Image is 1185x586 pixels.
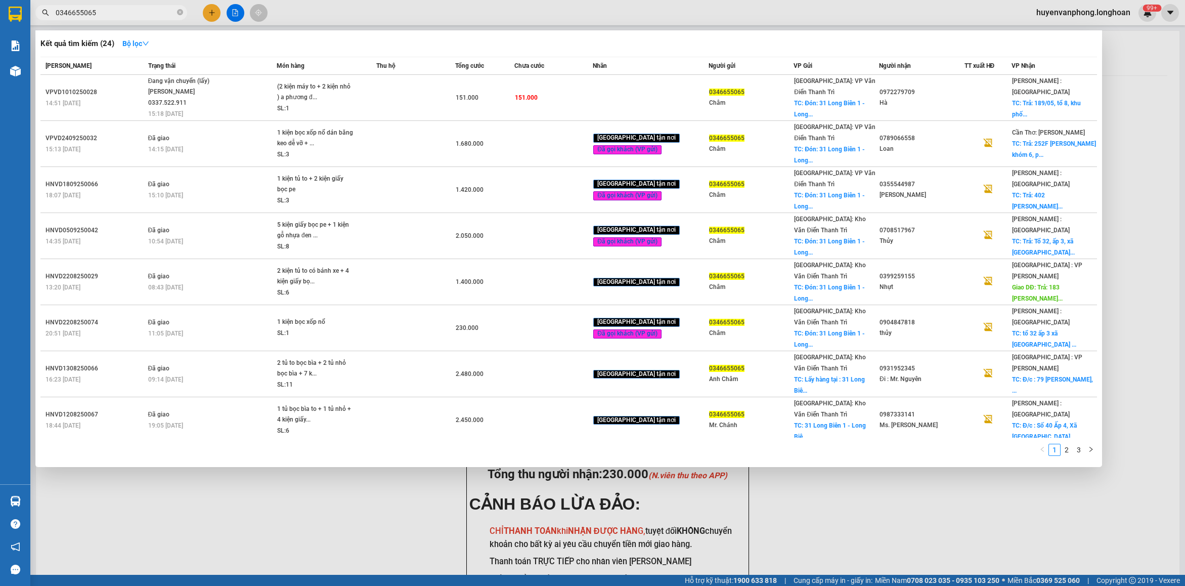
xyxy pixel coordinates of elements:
[709,227,744,234] span: 0346655065
[1085,444,1097,456] li: Next Page
[142,40,149,47] span: down
[794,146,865,164] span: TC: Đón: 31 Long Biên 1 - Long...
[1012,238,1075,256] span: TC: Trả: Tổ 32, ấp 3, xã [GEOGRAPHIC_DATA]...
[794,62,812,69] span: VP Gửi
[709,144,794,154] div: Châm
[880,236,964,246] div: Thủy
[709,62,735,69] span: Người gửi
[709,273,744,280] span: 0346655065
[880,225,964,236] div: 0708517967
[1036,444,1048,456] li: Previous Page
[46,133,145,144] div: VPVD2409250032
[880,87,964,98] div: 0972279709
[46,363,145,374] div: HNVD1308250066
[456,370,484,378] span: 2.480.000
[880,98,964,108] div: Hà
[148,135,170,142] span: Đã giao
[46,238,80,245] span: 14:35 [DATE]
[709,282,794,292] div: Châm
[46,271,145,282] div: HNVD2208250029
[794,376,865,394] span: TC: Lấy hàng tại : 31 Long Biê...
[1048,444,1061,456] li: 1
[277,380,353,391] div: SL: 11
[709,411,744,418] span: 0346655065
[709,98,794,108] div: Châm
[46,330,80,337] span: 20:51 [DATE]
[56,7,175,18] input: Tìm tên, số ĐT hoặc mã đơn
[794,123,875,142] span: [GEOGRAPHIC_DATA]: VP Văn Điển Thanh Trì
[1088,446,1094,452] span: right
[46,179,145,190] div: HNVD1809250066
[277,266,353,287] div: 2 kiện tủ to có bánh xe + 4 kiện giấy bọ...
[1012,129,1085,136] span: Cần Thơ: [PERSON_NAME]
[1061,444,1073,456] li: 2
[709,190,794,200] div: Châm
[148,192,183,199] span: 15:10 [DATE]
[40,38,114,49] h3: Kết quả tìm kiếm ( 24 )
[593,134,680,143] span: [GEOGRAPHIC_DATA] tận nơi
[1073,444,1085,456] li: 3
[177,9,183,15] span: close-circle
[11,519,20,529] span: question-circle
[1012,376,1093,394] span: TC: Đ/c : 79 [PERSON_NAME], ...
[1061,444,1072,455] a: 2
[148,319,170,326] span: Đã giao
[794,170,875,188] span: [GEOGRAPHIC_DATA]: VP Văn Điển Thanh Trì
[515,94,538,101] span: 151.000
[709,328,794,339] div: Châm
[1036,444,1048,456] button: left
[277,404,353,426] div: 1 tủ bọc bìa to + 1 tủ nhỏ + 4 kiện giấy...
[148,376,183,383] span: 09:14 [DATE]
[709,319,744,326] span: 0346655065
[46,192,80,199] span: 18:07 [DATE]
[1012,100,1081,118] span: TC: Trả: 189/05, tổ 8, khu phố...
[11,565,20,574] span: message
[277,328,353,339] div: SL: 1
[880,179,964,190] div: 0355544987
[114,35,157,52] button: Bộ lọcdown
[1012,62,1035,69] span: VP Nhận
[880,363,964,374] div: 0931952345
[1012,354,1082,372] span: [GEOGRAPHIC_DATA] : VP [PERSON_NAME]
[794,77,875,96] span: [GEOGRAPHIC_DATA]: VP Văn Điển Thanh Trì
[148,273,170,280] span: Đã giao
[709,236,794,246] div: Châm
[794,330,865,348] span: TC: Đón: 31 Long Biên 1 - Long...
[794,100,865,118] span: TC: Đón: 31 Long Biên 1 - Long...
[1012,140,1096,158] span: TC: Trả: 252F [PERSON_NAME] khóm 6, p...
[455,62,484,69] span: Tổng cước
[593,329,662,339] span: Đã gọi khách (VP gửi)
[880,328,964,339] div: thủy
[277,426,353,437] div: SL: 6
[794,262,866,280] span: [GEOGRAPHIC_DATA]: Kho Văn Điển Thanh Trì
[593,226,680,235] span: [GEOGRAPHIC_DATA] tận nơi
[593,278,680,287] span: [GEOGRAPHIC_DATA] tận nơi
[148,227,170,234] span: Đã giao
[794,400,866,418] span: [GEOGRAPHIC_DATA]: Kho Văn Điển Thanh Trì
[794,354,866,372] span: [GEOGRAPHIC_DATA]: Kho Văn Điển Thanh Trì
[148,238,183,245] span: 10:54 [DATE]
[880,133,964,144] div: 0789066558
[148,110,183,117] span: 15:18 [DATE]
[880,317,964,328] div: 0904847818
[593,191,662,200] span: Đã gọi khách (VP gửi)
[593,318,680,327] span: [GEOGRAPHIC_DATA] tận nơi
[277,81,353,103] div: (2 kiện máy to + 2 kiện nhỏ ) a phương đ...
[177,8,183,18] span: close-circle
[794,238,865,256] span: TC: Đón: 31 Long Biên 1 - Long...
[514,62,544,69] span: Chưa cước
[456,186,484,193] span: 1.420.000
[1012,262,1082,280] span: [GEOGRAPHIC_DATA] : VP [PERSON_NAME]
[46,409,145,420] div: HNVD1208250067
[42,9,49,16] span: search
[456,278,484,285] span: 1.400.000
[880,190,964,200] div: [PERSON_NAME]
[709,374,794,385] div: Anh Châm
[148,284,183,291] span: 08:43 [DATE]
[9,7,22,22] img: logo-vxr
[456,232,484,239] span: 2.050.000
[880,282,964,292] div: Nhựt
[46,284,80,291] span: 13:20 [DATE]
[593,180,680,189] span: [GEOGRAPHIC_DATA] tận nơi
[277,358,353,380] div: 2 tủ to bọc bìa + 2 tủ nhỏ bọc bìa + 7 k...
